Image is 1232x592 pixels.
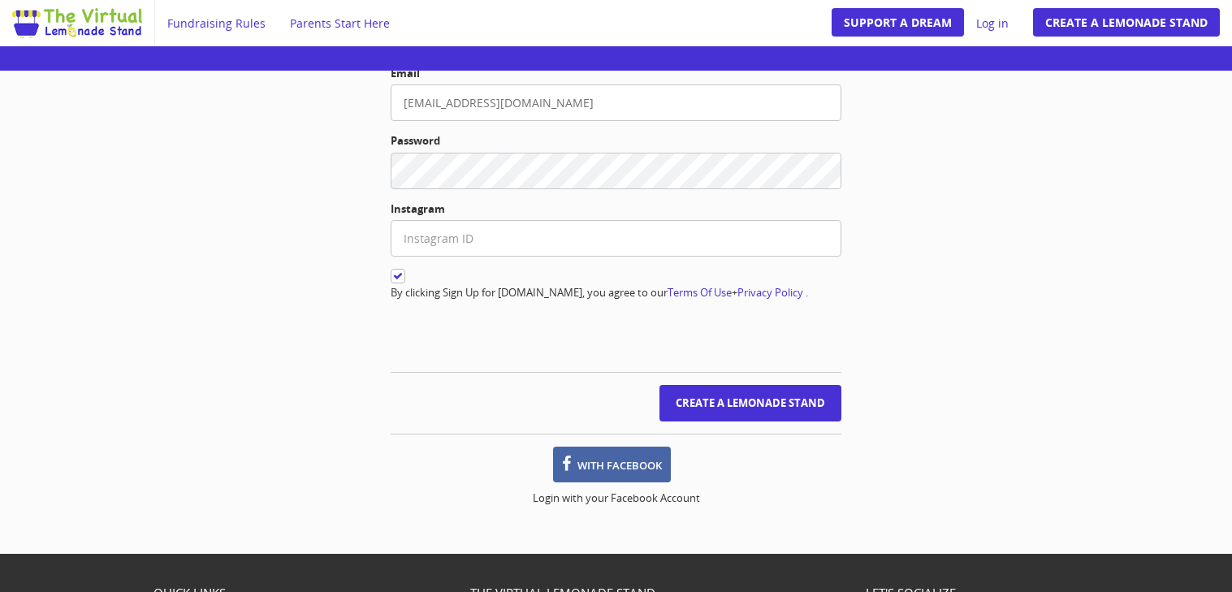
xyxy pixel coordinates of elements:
p: Login with your Facebook Account [391,490,841,506]
a: Privacy Policy . [737,285,808,300]
input: Instagram ID [391,220,841,257]
a: Terms Of Use [668,285,732,300]
span: with Facebook [577,458,662,473]
a: Create a Lemonade Stand [1033,8,1220,37]
img: Image [12,8,142,38]
input: Create a Lemonade Stand [659,385,841,421]
span: Support A Dream [844,15,952,30]
a: with Facebook [553,447,671,482]
a: Support A Dream [832,8,964,37]
iframe: reCAPTCHA [391,309,638,372]
label: Email [391,66,841,81]
input: Email Address [391,84,841,121]
label: Instagram [391,201,841,217]
div: By clicking Sign Up for [DOMAIN_NAME], you agree to our + [391,269,841,300]
label: Password [391,133,841,149]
